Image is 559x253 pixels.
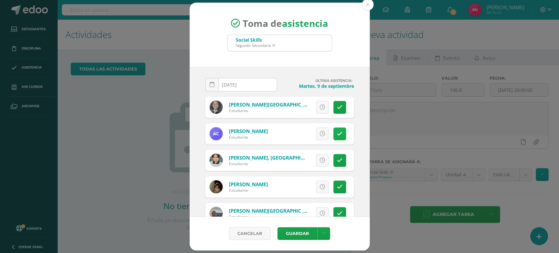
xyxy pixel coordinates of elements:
[210,154,223,167] img: 4a6f4496ddf5ed5609238f6cbe048d4f.png
[210,127,223,140] img: b11c487440f6ecd4bd1707711e0bd076.png
[282,83,354,89] h4: Martes, 9 de septiembre
[210,180,223,193] img: 9af213cb7c9a9ea1cc6eb5547be67a7a.png
[229,227,271,240] a: Cancelar
[277,227,317,240] button: Guardar
[236,43,275,48] div: Segundo Secundaria 'A'
[210,207,223,220] img: b058bbac391e37cb4d43ede2eceba598.png
[229,108,307,113] div: Estudiante
[229,181,268,187] a: [PERSON_NAME]
[229,154,321,161] a: [PERSON_NAME], [GEOGRAPHIC_DATA]
[229,207,318,214] a: [PERSON_NAME][GEOGRAPHIC_DATA]
[210,101,223,114] img: 3fb7eedc85e0e782b2861b6d93a60b8f.png
[229,128,268,134] a: [PERSON_NAME]
[229,187,268,193] div: Estudiante
[228,35,332,51] input: Busca un grado o sección aquí...
[206,78,277,91] input: Fecha de Inasistencia
[229,214,307,220] div: Estudiante
[282,78,354,83] h4: ULTIMA ASISTENCIA:
[229,101,318,108] a: [PERSON_NAME][GEOGRAPHIC_DATA]
[229,161,307,166] div: Estudiante
[229,134,268,140] div: Estudiante
[243,17,328,29] span: Toma de
[236,37,275,43] div: Social Skills
[282,17,328,29] strong: asistencia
